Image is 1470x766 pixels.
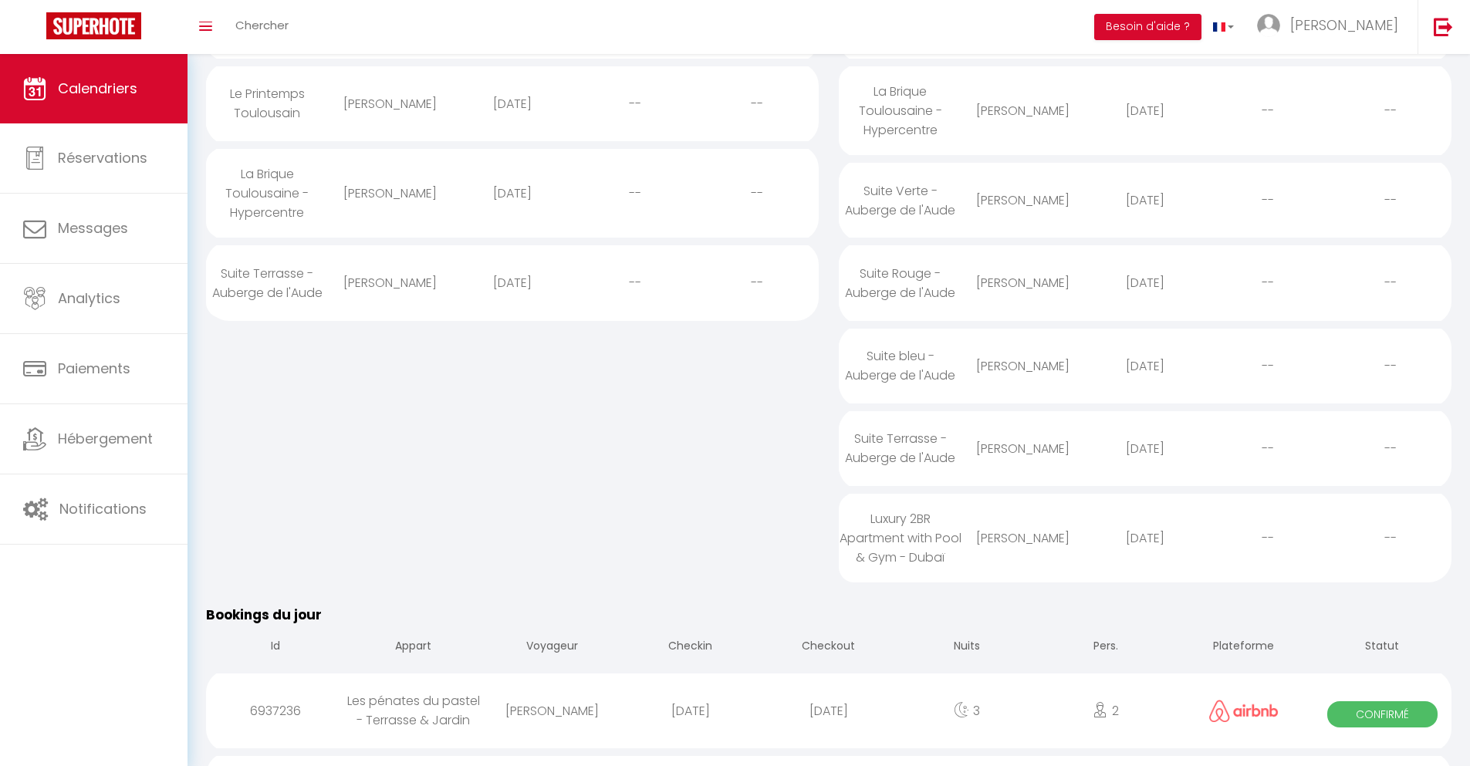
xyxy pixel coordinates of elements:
[58,79,137,98] span: Calendriers
[1329,423,1451,474] div: --
[344,626,482,670] th: Appart
[573,79,696,129] div: --
[1329,86,1451,136] div: --
[206,69,329,138] div: Le Printemps Toulousain
[696,258,819,308] div: --
[1084,513,1207,563] div: [DATE]
[1206,175,1329,225] div: --
[1290,15,1398,35] span: [PERSON_NAME]
[1206,341,1329,391] div: --
[759,626,897,670] th: Checkout
[451,168,574,218] div: [DATE]
[839,494,961,582] div: Luxury 2BR Apartment with Pool & Gym - Dubaï
[621,686,759,736] div: [DATE]
[483,626,621,670] th: Voyageur
[58,148,147,167] span: Réservations
[206,149,329,238] div: La Brique Toulousaine - Hypercentre
[329,168,451,218] div: [PERSON_NAME]
[344,676,482,745] div: Les pénates du pastel - Terrasse & Jardin
[451,79,574,129] div: [DATE]
[898,626,1036,670] th: Nuits
[206,686,344,736] div: 6937236
[58,218,128,238] span: Messages
[1174,626,1313,670] th: Plateforme
[206,606,322,624] span: Bookings du jour
[1434,17,1453,36] img: logout
[839,413,961,483] div: Suite Terrasse - Auberge de l'Aude
[1036,626,1174,670] th: Pers.
[1206,86,1329,136] div: --
[329,258,451,308] div: [PERSON_NAME]
[451,258,574,308] div: [DATE]
[1084,175,1207,225] div: [DATE]
[961,175,1084,225] div: [PERSON_NAME]
[839,248,961,318] div: Suite Rouge - Auberge de l'Aude
[1329,175,1451,225] div: --
[573,258,696,308] div: --
[1313,626,1451,670] th: Statut
[696,168,819,218] div: --
[1036,686,1174,736] div: 2
[206,248,329,318] div: Suite Terrasse - Auberge de l'Aude
[46,12,141,39] img: Super Booking
[235,17,289,33] span: Chercher
[483,686,621,736] div: [PERSON_NAME]
[1094,14,1201,40] button: Besoin d'aide ?
[759,686,897,736] div: [DATE]
[206,626,344,670] th: Id
[898,686,1036,736] div: 3
[1329,513,1451,563] div: --
[839,331,961,400] div: Suite bleu - Auberge de l'Aude
[58,359,130,378] span: Paiements
[1084,86,1207,136] div: [DATE]
[961,513,1084,563] div: [PERSON_NAME]
[1329,341,1451,391] div: --
[1084,423,1207,474] div: [DATE]
[961,258,1084,308] div: [PERSON_NAME]
[621,626,759,670] th: Checkin
[1206,513,1329,563] div: --
[961,423,1084,474] div: [PERSON_NAME]
[1206,423,1329,474] div: --
[1084,258,1207,308] div: [DATE]
[1206,258,1329,308] div: --
[696,79,819,129] div: --
[961,86,1084,136] div: [PERSON_NAME]
[839,66,961,155] div: La Brique Toulousaine - Hypercentre
[58,429,153,448] span: Hébergement
[58,289,120,308] span: Analytics
[1209,700,1279,722] img: airbnb2.png
[961,341,1084,391] div: [PERSON_NAME]
[573,168,696,218] div: --
[1084,341,1207,391] div: [DATE]
[59,499,147,518] span: Notifications
[839,166,961,235] div: Suite Verte - Auberge de l'Aude
[1329,258,1451,308] div: --
[1327,701,1438,727] span: Confirmé
[1257,14,1280,37] img: ...
[329,79,451,129] div: [PERSON_NAME]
